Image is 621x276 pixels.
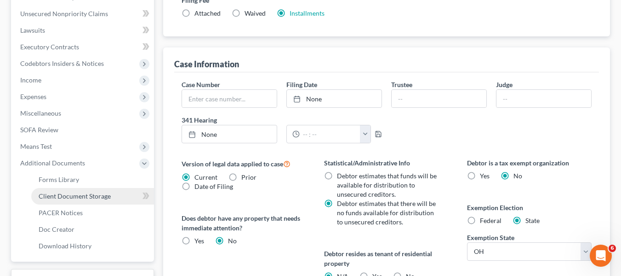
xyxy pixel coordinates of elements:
a: Doc Creator [31,221,154,238]
label: Trustee [391,80,412,89]
a: None [182,125,277,143]
a: Download History [31,238,154,254]
span: Forms Library [39,176,79,183]
label: Judge [496,80,513,89]
span: Codebtors Insiders & Notices [20,59,104,67]
span: PACER Notices [39,209,83,217]
span: Debtor estimates that funds will be available for distribution to unsecured creditors. [337,172,437,198]
iframe: Intercom live chat [590,245,612,267]
label: Exemption State [467,233,514,242]
span: SOFA Review [20,126,58,134]
span: Debtor estimates that there will be no funds available for distribution to unsecured creditors. [337,200,436,226]
label: Debtor resides as tenant of residential property [324,249,449,268]
span: No [228,237,237,245]
span: No [513,172,522,180]
a: SOFA Review [13,122,154,138]
span: Expenses [20,93,46,100]
label: Does debtor have any property that needs immediate attention? [182,213,306,233]
input: -- [392,90,486,107]
span: Income [20,76,41,84]
a: PACER Notices [31,205,154,221]
span: Yes [480,172,490,180]
span: Additional Documents [20,159,85,167]
span: Prior [241,173,256,181]
span: Doc Creator [39,225,74,233]
a: Executory Contracts [13,39,154,55]
span: State [525,217,540,224]
span: Lawsuits [20,26,45,34]
div: Case Information [174,59,239,70]
span: Yes [194,237,204,245]
label: Version of legal data applied to case [182,158,306,169]
label: Debtor is a tax exempt organization [467,158,592,168]
span: Download History [39,242,91,250]
span: Date of Filing [194,182,233,190]
span: Miscellaneous [20,109,61,117]
a: Unsecured Nonpriority Claims [13,6,154,22]
a: Forms Library [31,171,154,188]
label: 341 Hearing [177,115,387,125]
label: Filing Date [286,80,317,89]
span: Current [194,173,217,181]
span: Federal [480,217,501,224]
label: Exemption Election [467,203,592,212]
span: Waived [245,9,266,17]
a: Lawsuits [13,22,154,39]
span: 6 [609,245,616,252]
input: -- : -- [300,125,360,143]
span: Unsecured Nonpriority Claims [20,10,108,18]
a: None [287,90,382,107]
a: Installments [290,9,325,17]
span: Client Document Storage [39,192,111,200]
input: -- [496,90,591,107]
label: Case Number [182,80,220,89]
span: Means Test [20,142,52,150]
a: Client Document Storage [31,188,154,205]
input: Enter case number... [182,90,277,107]
span: Attached [194,9,221,17]
span: Executory Contracts [20,43,79,51]
label: Statistical/Administrative Info [324,158,449,168]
